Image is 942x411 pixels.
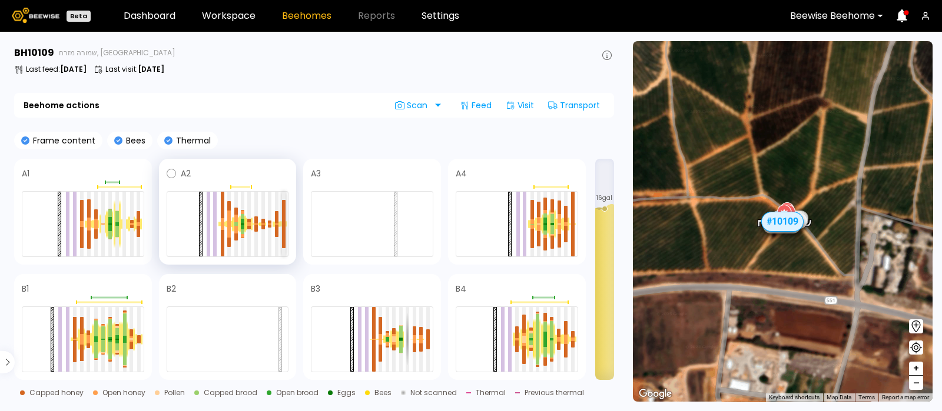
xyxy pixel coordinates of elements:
[311,285,320,293] h4: B3
[913,361,920,376] span: +
[827,393,851,402] button: Map Data
[138,64,164,74] b: [DATE]
[60,64,87,74] b: [DATE]
[769,393,820,402] button: Keyboard shortcuts
[636,386,675,402] img: Google
[102,389,145,396] div: Open honey
[909,362,923,376] button: +
[476,389,506,396] div: Thermal
[374,389,392,396] div: Bees
[24,101,99,109] b: Beehome actions
[164,389,185,396] div: Pollen
[26,66,87,73] p: Last feed :
[337,389,356,396] div: Eggs
[858,394,875,400] a: Terms (opens in new tab)
[455,96,496,115] div: Feed
[204,389,257,396] div: Capped brood
[59,49,175,56] span: שמורה מזרח, [GEOGRAPHIC_DATA]
[395,101,432,110] span: Scan
[358,11,395,21] span: Reports
[12,8,59,23] img: Beewise logo
[22,285,29,293] h4: B1
[173,136,211,145] p: Thermal
[456,285,466,293] h4: B4
[105,66,164,73] p: Last visit :
[882,394,929,400] a: Report a map error
[311,169,321,178] h4: A3
[410,389,457,396] div: Not scanned
[596,195,612,201] span: 16 gal
[422,11,459,21] a: Settings
[22,169,29,178] h4: A1
[29,389,84,396] div: Capped honey
[202,11,256,21] a: Workspace
[543,96,605,115] div: Transport
[913,376,920,390] span: –
[276,389,319,396] div: Open brood
[456,169,467,178] h4: A4
[761,211,804,231] div: # 10109
[167,285,176,293] h4: B2
[122,136,145,145] p: Bees
[181,169,191,178] h4: A2
[282,11,331,21] a: Beehomes
[758,204,812,229] div: שמורה מזרח
[124,11,175,21] a: Dashboard
[29,136,95,145] p: Frame content
[67,11,91,22] div: Beta
[501,96,539,115] div: Visit
[636,386,675,402] a: Open this area in Google Maps (opens a new window)
[909,376,923,390] button: –
[14,48,54,58] h3: BH 10109
[525,389,584,396] div: Previous thermal
[763,218,801,233] div: # 10137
